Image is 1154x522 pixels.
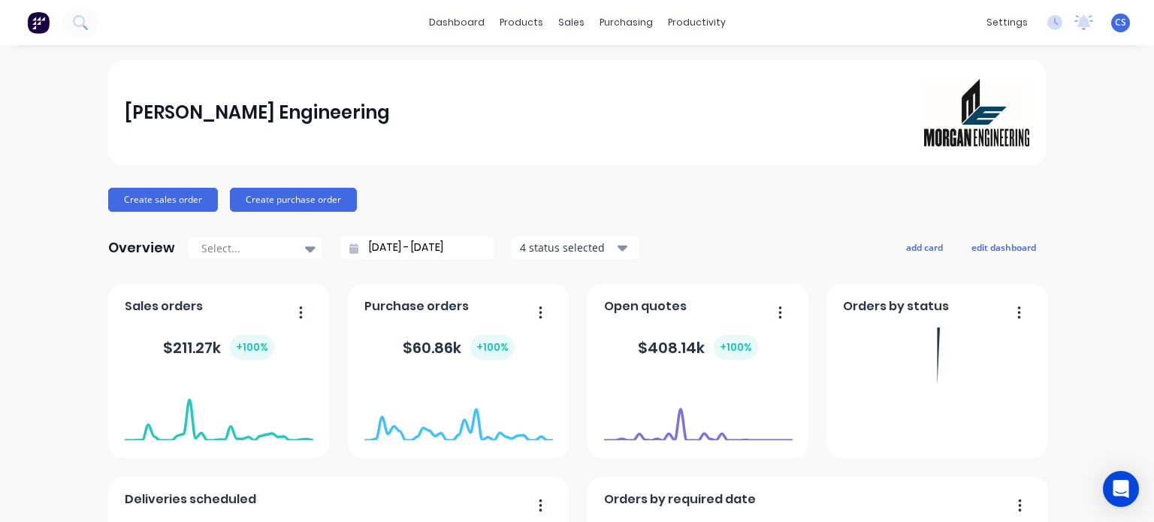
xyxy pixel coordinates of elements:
div: $ 60.86k [403,335,515,360]
button: 4 status selected [512,237,639,259]
span: Purchase orders [364,297,469,315]
img: Morgan Engineering [924,79,1029,146]
div: products [492,11,551,34]
a: dashboard [421,11,492,34]
div: productivity [660,11,733,34]
span: Sales orders [125,297,203,315]
div: settings [979,11,1035,34]
div: 4 status selected [520,240,615,255]
div: + 100 % [230,335,274,360]
div: purchasing [592,11,660,34]
img: Factory [27,11,50,34]
button: edit dashboard [962,237,1046,257]
button: add card [896,237,953,257]
div: + 100 % [714,335,758,360]
span: CS [1115,16,1126,29]
div: + 100 % [470,335,515,360]
button: Create purchase order [230,188,357,212]
div: Open Intercom Messenger [1103,471,1139,507]
div: Overview [108,233,175,263]
span: Orders by status [843,297,949,315]
div: $ 211.27k [163,335,274,360]
div: sales [551,11,592,34]
span: Open quotes [604,297,687,315]
button: Create sales order [108,188,218,212]
div: [PERSON_NAME] Engineering [125,98,390,128]
div: $ 408.14k [638,335,758,360]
